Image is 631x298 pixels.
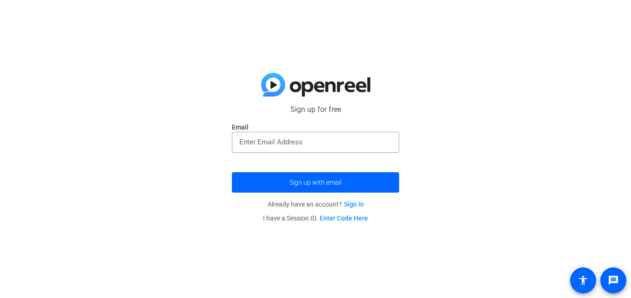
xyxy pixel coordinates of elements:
input: Enter Email Address [239,136,392,148]
a: Enter Code Here [320,214,368,222]
span: I have a Session ID. [263,214,368,222]
img: blue-gradient.svg [261,73,370,97]
p: Sign up for free [232,104,399,115]
mat-icon: message [608,275,619,286]
span: Already have an account? [268,201,364,208]
label: Email [232,123,399,132]
button: Sign up with email [232,172,399,193]
mat-icon: accessibility [578,275,589,286]
a: Sign in [344,201,364,208]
